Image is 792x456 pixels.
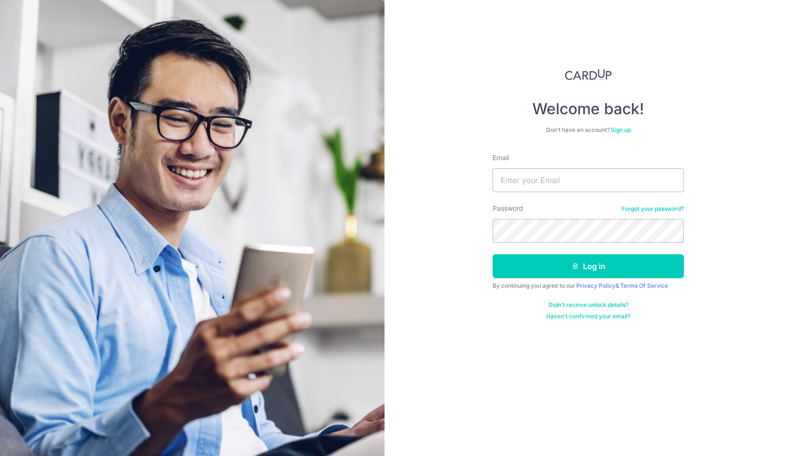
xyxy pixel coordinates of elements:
[493,99,684,119] h4: Welcome back!
[565,69,612,80] img: CardUp Logo
[493,168,684,192] input: Enter your Email
[576,282,616,289] a: Privacy Policy
[620,282,668,289] a: Terms Of Service
[493,153,509,163] label: Email
[493,126,684,134] div: Don’t have an account?
[546,313,630,320] a: Haven't confirmed your email?
[493,282,684,290] div: By continuing you agree to our &
[493,254,684,278] button: Log in
[549,301,628,309] a: Didn't receive unlock details?
[622,205,684,213] a: Forgot your password?
[493,204,523,213] label: Password
[611,126,631,133] a: Sign up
